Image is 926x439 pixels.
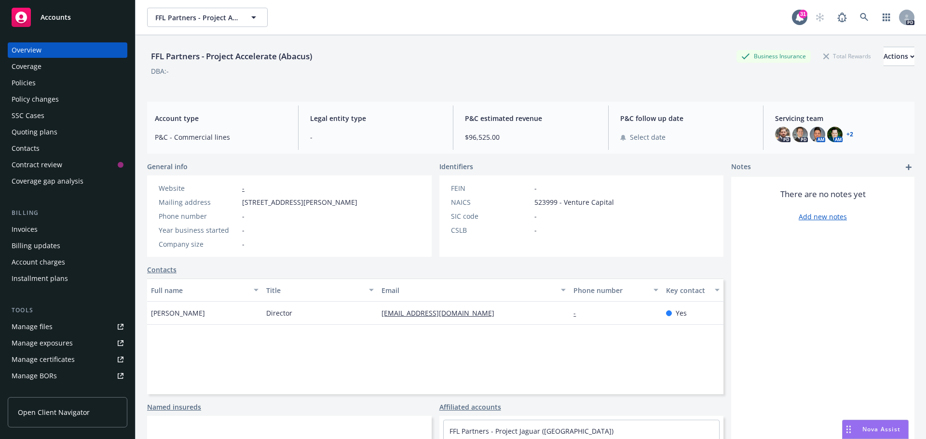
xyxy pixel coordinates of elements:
a: SSC Cases [8,108,127,123]
button: Key contact [662,279,723,302]
a: Search [855,8,874,27]
div: Company size [159,239,238,249]
span: - [242,225,245,235]
img: photo [792,127,808,142]
span: Open Client Navigator [18,407,90,417]
span: - [534,183,537,193]
button: Title [262,279,378,302]
span: Director [266,308,292,318]
span: Select date [630,132,666,142]
div: Quoting plans [12,124,57,140]
div: Contract review [12,157,62,173]
a: add [903,161,914,173]
span: General info [147,161,188,172]
a: Add new notes [799,212,847,222]
span: [PERSON_NAME] [151,308,205,318]
div: Manage certificates [12,352,75,367]
div: Billing updates [12,238,60,253]
span: There are no notes yet [780,188,866,200]
a: Account charges [8,254,127,270]
a: [EMAIL_ADDRESS][DOMAIN_NAME] [381,308,502,318]
div: CSLB [451,225,531,235]
div: Installment plans [12,271,68,286]
div: NAICS [451,197,531,207]
button: Nova Assist [842,420,909,439]
div: Policies [12,75,36,91]
img: photo [775,127,790,142]
div: Title [266,285,363,295]
span: Yes [676,308,687,318]
span: FFL Partners - Project Accelerate (Abacus) [155,13,239,23]
a: Contacts [8,141,127,156]
div: Phone number [573,285,647,295]
img: photo [827,127,843,142]
span: Servicing team [775,113,907,123]
a: Coverage [8,59,127,74]
span: - [242,239,245,249]
div: Invoices [12,222,38,237]
span: P&C - Commercial lines [155,132,286,142]
div: Contacts [12,141,40,156]
div: Website [159,183,238,193]
div: Drag to move [843,420,855,439]
img: photo [810,127,825,142]
div: DBA: - [151,66,169,76]
a: Installment plans [8,271,127,286]
span: Nova Assist [862,425,900,433]
div: Mailing address [159,197,238,207]
div: Overview [12,42,41,58]
div: Email [381,285,555,295]
a: Start snowing [810,8,830,27]
span: Accounts [41,13,71,21]
span: - [534,225,537,235]
span: Notes [731,161,751,173]
span: $96,525.00 [465,132,597,142]
div: Account charges [12,254,65,270]
div: Manage files [12,319,53,334]
a: Invoices [8,222,127,237]
div: Phone number [159,211,238,221]
a: Named insureds [147,402,201,412]
div: Coverage gap analysis [12,173,83,189]
a: Quoting plans [8,124,127,140]
div: Year business started [159,225,238,235]
a: Contacts [147,265,177,275]
div: SSC Cases [12,108,44,123]
div: Tools [8,306,127,315]
a: Switch app [877,8,896,27]
span: Identifiers [439,161,473,172]
div: Manage exposures [12,335,73,351]
span: [STREET_ADDRESS][PERSON_NAME] [242,197,357,207]
button: Actions [884,47,914,66]
button: Full name [147,279,262,302]
a: Policies [8,75,127,91]
a: Manage BORs [8,368,127,384]
div: SIC code [451,211,531,221]
span: 523999 - Venture Capital [534,197,614,207]
div: Billing [8,208,127,218]
div: Coverage [12,59,41,74]
a: +2 [846,132,853,137]
div: FEIN [451,183,531,193]
div: Summary of insurance [12,385,85,400]
a: Manage certificates [8,352,127,367]
div: 31 [799,10,807,18]
button: FFL Partners - Project Accelerate (Abacus) [147,8,268,27]
a: Manage exposures [8,335,127,351]
a: Accounts [8,4,127,31]
button: Email [378,279,570,302]
a: Billing updates [8,238,127,253]
button: Phone number [570,279,662,302]
a: FFL Partners - Project Jaguar ([GEOGRAPHIC_DATA]) [449,426,613,436]
a: Report a Bug [832,8,852,27]
a: Overview [8,42,127,58]
a: - [573,308,584,318]
a: Affiliated accounts [439,402,501,412]
span: P&C estimated revenue [465,113,597,123]
a: - [242,184,245,193]
span: - [242,211,245,221]
div: FFL Partners - Project Accelerate (Abacus) [147,50,316,63]
div: Business Insurance [736,50,811,62]
div: Policy changes [12,92,59,107]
